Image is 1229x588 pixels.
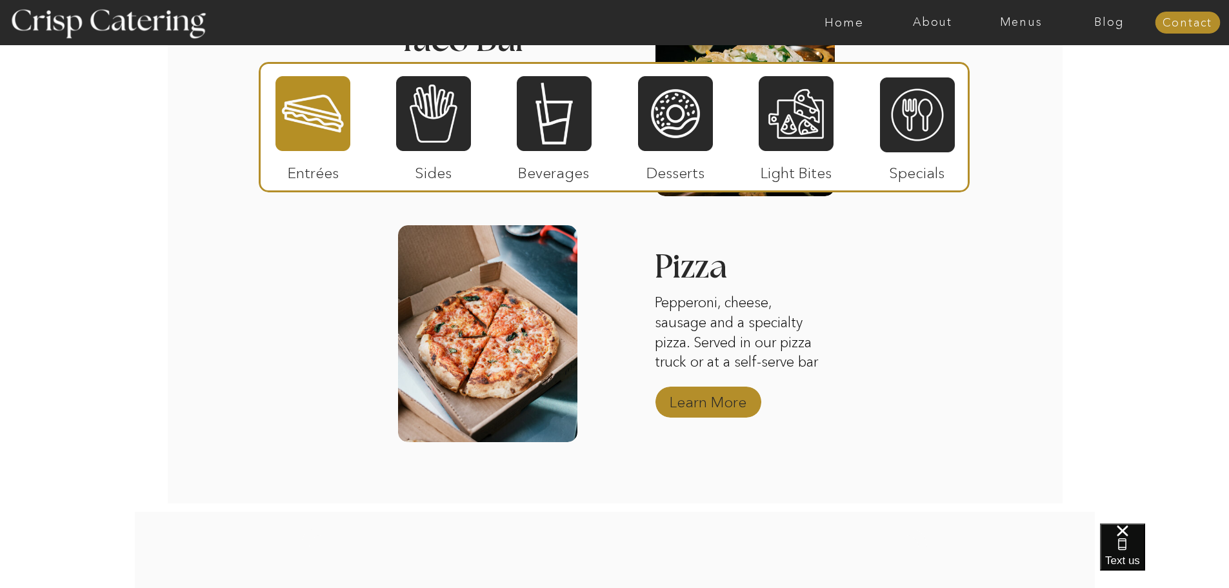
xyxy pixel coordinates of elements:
a: Contact [1155,17,1220,30]
a: Home [800,16,888,29]
a: Blog [1065,16,1154,29]
p: Pepperoni, cheese, sausage and a specialty pizza. Served in our pizza truck or at a self-serve bar [655,293,826,372]
a: About [888,16,977,29]
h3: Pizza [654,250,788,288]
p: Sides [390,151,476,188]
p: Desserts [633,151,719,188]
p: Specials [874,151,960,188]
iframe: podium webchat widget bubble [1100,523,1229,588]
a: Learn More [665,380,751,418]
p: Light Bites [754,151,839,188]
a: Menus [977,16,1065,29]
p: Entrées [270,151,356,188]
p: Beverages [511,151,597,188]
